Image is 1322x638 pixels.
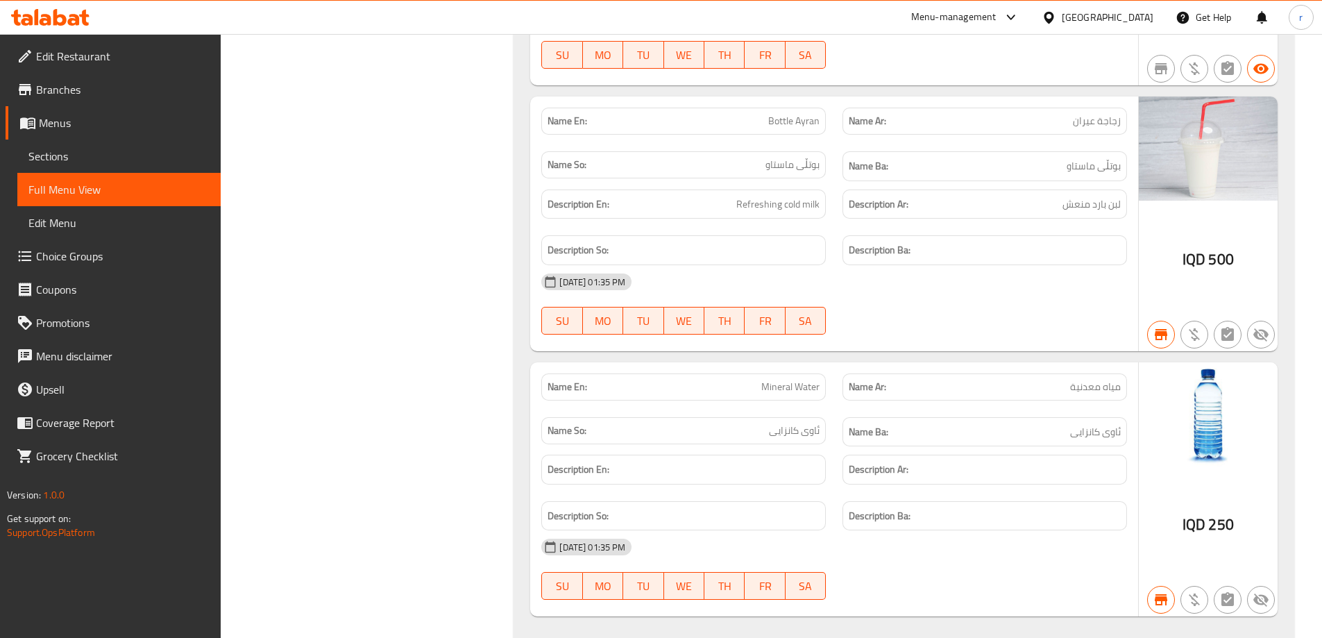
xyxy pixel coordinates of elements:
[17,206,221,240] a: Edit Menu
[6,273,221,306] a: Coupons
[765,158,820,172] span: بوتڵی ماستاو
[710,576,739,596] span: TH
[623,572,663,600] button: TU
[548,507,609,525] strong: Description So:
[736,196,820,213] span: Refreshing cold milk
[791,311,820,331] span: SA
[1070,380,1121,394] span: مياه معدنية
[1180,586,1208,614] button: Purchased item
[17,173,221,206] a: Full Menu View
[768,114,820,128] span: Bottle Ayran
[670,311,699,331] span: WE
[791,576,820,596] span: SA
[849,114,886,128] strong: Name Ar:
[623,307,663,335] button: TU
[745,41,785,69] button: FR
[541,307,582,335] button: SU
[849,242,910,259] strong: Description Ba:
[6,40,221,73] a: Edit Restaurant
[1183,511,1205,538] span: IQD
[1247,586,1275,614] button: Not available
[36,248,210,265] span: Choice Groups
[710,311,739,331] span: TH
[786,572,826,600] button: SA
[1247,55,1275,83] button: Available
[548,196,609,213] strong: Description En:
[1062,196,1121,213] span: لبن بارد منعش
[548,114,587,128] strong: Name En:
[36,48,210,65] span: Edit Restaurant
[1208,511,1233,538] span: 250
[664,307,704,335] button: WE
[911,9,997,26] div: Menu-management
[1247,321,1275,349] button: Not available
[750,576,779,596] span: FR
[28,148,210,165] span: Sections
[588,311,618,331] span: MO
[1147,321,1175,349] button: Branch specific item
[664,572,704,600] button: WE
[1070,423,1121,441] span: ئاوی کانزایی
[39,115,210,131] span: Menus
[670,45,699,65] span: WE
[1214,55,1242,83] button: Not has choices
[6,339,221,373] a: Menu disclaimer
[6,373,221,406] a: Upsell
[36,381,210,398] span: Upsell
[849,507,910,525] strong: Description Ba:
[1183,246,1205,273] span: IQD
[588,45,618,65] span: MO
[786,41,826,69] button: SA
[769,423,820,438] span: ئاوی کانزایی
[1147,586,1175,614] button: Branch specific item
[745,572,785,600] button: FR
[1139,96,1278,201] img: %D8%A8%D8%B7%D9%84_%D9%84%D8%A8%D9%86638030795211893184.jpg
[6,439,221,473] a: Grocery Checklist
[849,461,908,478] strong: Description Ar:
[664,41,704,69] button: WE
[28,181,210,198] span: Full Menu View
[554,276,631,289] span: [DATE] 01:35 PM
[548,158,586,172] strong: Name So:
[623,41,663,69] button: TU
[1180,321,1208,349] button: Purchased item
[6,306,221,339] a: Promotions
[548,576,577,596] span: SU
[849,423,888,441] strong: Name Ba:
[6,106,221,140] a: Menus
[36,348,210,364] span: Menu disclaimer
[7,523,95,542] a: Support.OpsPlatform
[629,45,658,65] span: TU
[17,140,221,173] a: Sections
[583,307,623,335] button: MO
[6,406,221,439] a: Coverage Report
[548,311,577,331] span: SU
[7,486,41,504] span: Version:
[548,461,609,478] strong: Description En:
[704,572,745,600] button: TH
[6,240,221,273] a: Choice Groups
[554,541,631,554] span: [DATE] 01:35 PM
[36,448,210,464] span: Grocery Checklist
[43,486,65,504] span: 1.0.0
[548,423,586,438] strong: Name So:
[548,45,577,65] span: SU
[745,307,785,335] button: FR
[1208,246,1233,273] span: 500
[786,307,826,335] button: SA
[750,45,779,65] span: FR
[36,81,210,98] span: Branches
[1067,158,1121,175] span: بوتڵی ماستاو
[1180,55,1208,83] button: Purchased item
[36,281,210,298] span: Coupons
[670,576,699,596] span: WE
[710,45,739,65] span: TH
[548,242,609,259] strong: Description So:
[541,41,582,69] button: SU
[629,576,658,596] span: TU
[36,314,210,331] span: Promotions
[791,45,820,65] span: SA
[548,380,587,394] strong: Name En:
[1214,586,1242,614] button: Not has choices
[761,380,820,394] span: Mineral Water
